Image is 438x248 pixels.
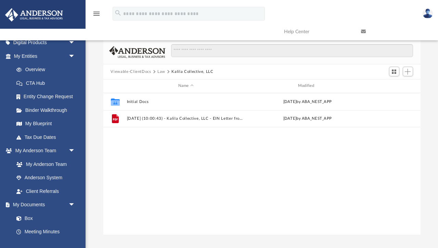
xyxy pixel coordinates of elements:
[423,9,433,18] img: User Pic
[92,13,101,18] a: menu
[10,63,86,77] a: Overview
[10,76,86,90] a: CTA Hub
[171,44,413,57] input: Search files and folders
[68,198,82,212] span: arrow_drop_down
[389,67,399,76] button: Switch to Grid View
[10,117,82,131] a: My Blueprint
[279,18,356,45] a: Help Center
[10,184,82,198] a: Client Referrals
[127,116,245,121] button: [DATE] (10:00:43) - Kalila Collective, LLC - EIN Letter from IRS.pdf
[10,130,86,144] a: Tax Due Dates
[10,90,86,104] a: Entity Change Request
[127,100,245,104] button: Initial Docs
[10,211,79,225] a: Box
[106,83,123,89] div: id
[111,69,151,75] button: Viewable-ClientDocs
[68,49,82,63] span: arrow_drop_down
[171,69,213,75] button: Kalila Collective, LLC
[10,157,79,171] a: My Anderson Team
[126,83,245,89] div: Name
[3,8,65,22] img: Anderson Advisors Platinum Portal
[157,69,165,75] button: Law
[403,67,413,76] button: Add
[92,10,101,18] i: menu
[5,144,82,158] a: My Anderson Teamarrow_drop_down
[370,83,417,89] div: id
[248,116,366,122] div: [DATE] by ABA_NEST_APP
[103,93,421,235] div: grid
[248,83,366,89] div: Modified
[10,225,82,239] a: Meeting Minutes
[10,103,86,117] a: Binder Walkthrough
[5,36,86,50] a: Digital Productsarrow_drop_down
[68,36,82,50] span: arrow_drop_down
[5,198,82,212] a: My Documentsarrow_drop_down
[114,9,122,17] i: search
[5,49,86,63] a: My Entitiesarrow_drop_down
[10,171,82,185] a: Anderson System
[68,144,82,158] span: arrow_drop_down
[248,99,366,105] div: [DATE] by ABA_NEST_APP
